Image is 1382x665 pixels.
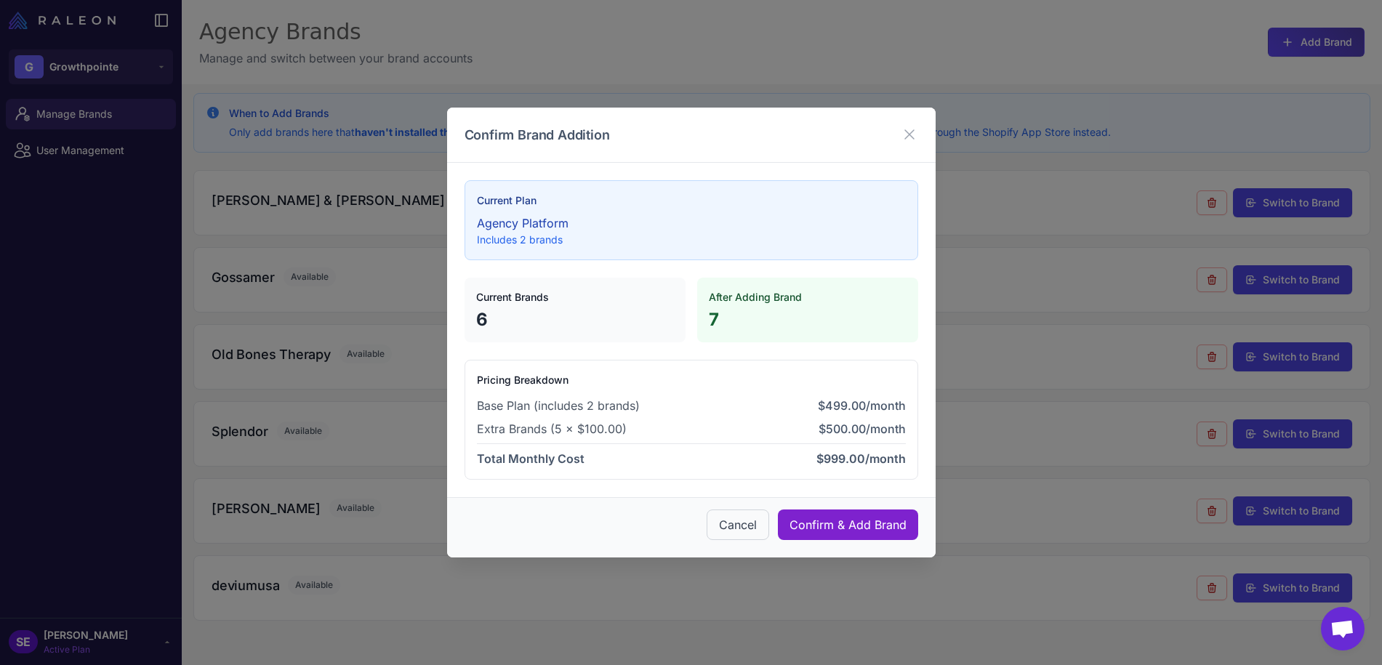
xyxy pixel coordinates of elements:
button: Confirm & Add Brand [778,509,918,540]
span: $999.00/month [816,451,906,466]
p: Agency Platform [477,214,906,232]
div: Open chat [1321,607,1365,650]
h4: Current Brands [476,289,674,305]
h3: Confirm Brand Addition [465,125,610,145]
h4: Current Plan [477,193,906,209]
span: Base Plan (includes 2 brands) [477,397,640,414]
span: Extra Brands (5 × $100.00) [477,420,627,438]
p: Includes 2 brands [477,232,906,248]
p: 6 [476,308,674,331]
span: $500.00/month [819,422,906,436]
span: Confirm & Add Brand [790,516,907,533]
button: Cancel [707,509,769,540]
h4: After Adding Brand [709,289,907,305]
h4: Pricing Breakdown [477,372,906,388]
span: Total Monthly Cost [477,450,584,467]
p: 7 [709,308,907,331]
span: $499.00/month [818,398,906,413]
